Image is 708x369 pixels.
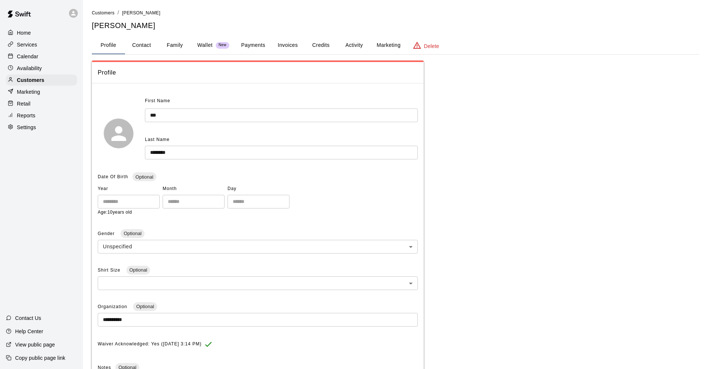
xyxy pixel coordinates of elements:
[98,68,418,77] span: Profile
[98,174,128,179] span: Date Of Birth
[6,75,77,86] a: Customers
[98,338,202,350] span: Waiver Acknowledged: Yes ([DATE] 3:14 PM)
[92,37,699,54] div: basic tabs example
[98,304,129,309] span: Organization
[92,37,125,54] button: Profile
[145,137,170,142] span: Last Name
[6,27,77,38] a: Home
[6,110,77,121] a: Reports
[92,9,699,17] nav: breadcrumb
[6,98,77,109] a: Retail
[98,268,122,273] span: Shirt Size
[126,267,150,273] span: Optional
[158,37,191,54] button: Family
[6,39,77,50] a: Services
[304,37,337,54] button: Credits
[15,354,65,362] p: Copy public page link
[17,41,37,48] p: Services
[121,231,144,236] span: Optional
[17,76,44,84] p: Customers
[163,183,225,195] span: Month
[98,240,418,254] div: Unspecified
[132,174,156,180] span: Optional
[6,122,77,133] a: Settings
[197,41,213,49] p: Wallet
[228,183,289,195] span: Day
[17,112,35,119] p: Reports
[17,29,31,37] p: Home
[424,42,439,50] p: Delete
[17,100,31,107] p: Retail
[17,88,40,96] p: Marketing
[98,183,160,195] span: Year
[15,328,43,335] p: Help Center
[6,86,77,97] a: Marketing
[145,95,170,107] span: First Name
[17,53,38,60] p: Calendar
[98,210,132,215] span: Age: 10 years old
[6,51,77,62] a: Calendar
[118,9,119,17] li: /
[92,21,699,31] h5: [PERSON_NAME]
[92,10,115,15] a: Customers
[216,43,229,48] span: New
[337,37,371,54] button: Activity
[17,124,36,131] p: Settings
[15,341,55,348] p: View public page
[6,63,77,74] a: Availability
[98,231,116,236] span: Gender
[122,10,160,15] span: [PERSON_NAME]
[271,37,304,54] button: Invoices
[235,37,271,54] button: Payments
[125,37,158,54] button: Contact
[133,304,157,309] span: Optional
[17,65,42,72] p: Availability
[371,37,406,54] button: Marketing
[15,314,41,322] p: Contact Us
